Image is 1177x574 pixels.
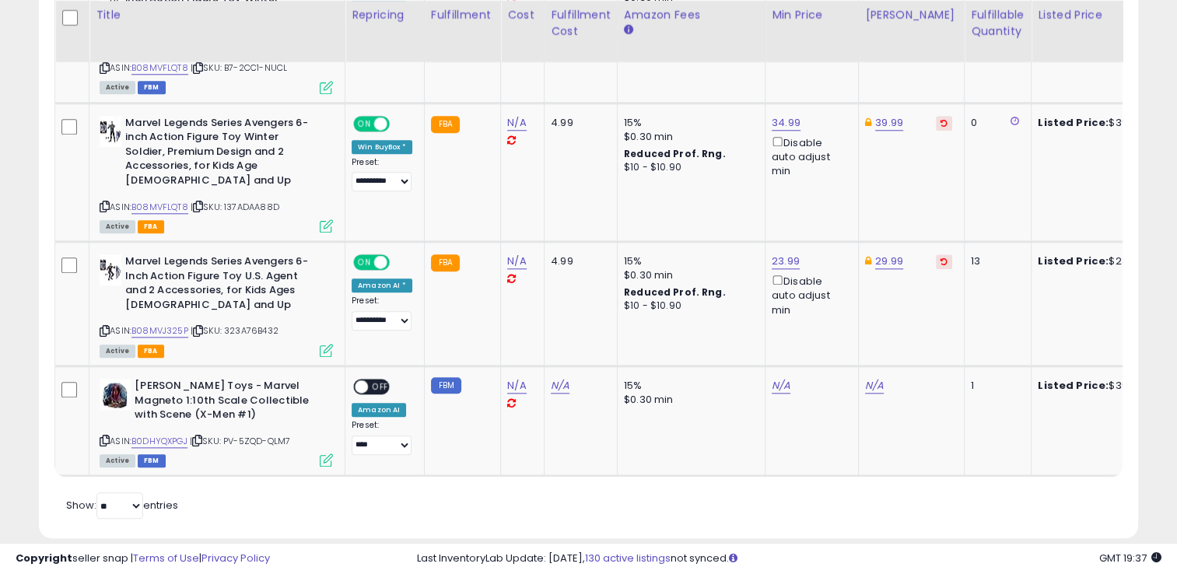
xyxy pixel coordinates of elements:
[1099,551,1161,565] span: 2025-10-8 19:37 GMT
[551,116,605,130] div: 4.99
[431,377,461,394] small: FBM
[624,268,753,282] div: $0.30 min
[551,254,605,268] div: 4.99
[551,7,611,40] div: Fulfillment Cost
[100,116,121,147] img: 412W4qqELYL._SL40_.jpg
[865,378,884,394] a: N/A
[772,134,846,179] div: Disable auto adjust min
[431,254,460,271] small: FBA
[138,220,164,233] span: FBA
[431,7,494,23] div: Fulfillment
[1038,115,1109,130] b: Listed Price:
[100,81,135,94] span: All listings currently available for purchase on Amazon
[100,454,135,467] span: All listings currently available for purchase on Amazon
[125,116,314,192] b: Marvel Legends Series Avengers 6-inch Action Figure Toy Winter Soldier, Premium Design and 2 Acce...
[16,551,270,566] div: seller snap | |
[66,498,178,513] span: Show: entries
[190,435,290,447] span: | SKU: PV-5ZQD-QLM7
[201,551,270,565] a: Privacy Policy
[772,272,846,317] div: Disable auto adjust min
[352,420,412,455] div: Preset:
[431,116,460,133] small: FBA
[971,7,1025,40] div: Fulfillable Quantity
[507,115,526,131] a: N/A
[96,7,338,23] div: Title
[1038,379,1167,393] div: $39.95
[100,116,333,231] div: ASIN:
[865,7,958,23] div: [PERSON_NAME]
[352,7,418,23] div: Repricing
[191,324,278,337] span: | SKU: 323A76B432
[971,254,1019,268] div: 13
[387,256,412,269] span: OFF
[772,7,852,23] div: Min Price
[624,379,753,393] div: 15%
[417,551,1161,566] div: Last InventoryLab Update: [DATE], not synced.
[100,345,135,358] span: All listings currently available for purchase on Amazon
[624,116,753,130] div: 15%
[100,379,333,465] div: ASIN:
[131,324,188,338] a: B08MVJ325P
[1038,254,1167,268] div: $23.99
[352,296,412,331] div: Preset:
[138,345,164,358] span: FBA
[772,115,800,131] a: 34.99
[100,379,131,410] img: 41aFHC-MfWL._SL40_.jpg
[1038,7,1172,23] div: Listed Price
[387,117,412,130] span: OFF
[1038,254,1109,268] b: Listed Price:
[1038,116,1167,130] div: $39.99
[352,140,412,154] div: Win BuyBox *
[135,379,324,426] b: [PERSON_NAME] Toys - Marvel Magneto 1:10th Scale Collectible with Scene (X-Men #1)
[100,220,135,233] span: All listings currently available for purchase on Amazon
[624,161,753,174] div: $10 - $10.90
[624,23,633,37] small: Amazon Fees.
[352,403,406,417] div: Amazon AI
[624,393,753,407] div: $0.30 min
[507,378,526,394] a: N/A
[355,117,374,130] span: ON
[191,61,287,74] span: | SKU: B7-2CC1-NUCL
[624,254,753,268] div: 15%
[131,61,188,75] a: B08MVFLQT8
[100,254,121,285] img: 41nU5ZCuOfL._SL40_.jpg
[585,551,671,565] a: 130 active listings
[624,285,726,299] b: Reduced Prof. Rng.
[355,256,374,269] span: ON
[133,551,199,565] a: Terms of Use
[125,254,314,316] b: Marvel Legends Series Avengers 6-Inch Action Figure Toy U.S. Agent and 2 Accessories, for Kids Ag...
[624,147,726,160] b: Reduced Prof. Rng.
[971,379,1019,393] div: 1
[100,254,333,355] div: ASIN:
[624,299,753,313] div: $10 - $10.90
[352,157,412,192] div: Preset:
[624,7,758,23] div: Amazon Fees
[875,254,903,269] a: 29.99
[875,115,903,131] a: 39.99
[368,380,393,394] span: OFF
[971,116,1019,130] div: 0
[131,435,187,448] a: B0DHYQXPGJ
[138,81,166,94] span: FBM
[507,254,526,269] a: N/A
[131,201,188,214] a: B08MVFLQT8
[191,201,279,213] span: | SKU: 137ADAA88D
[138,454,166,467] span: FBM
[551,378,569,394] a: N/A
[624,130,753,144] div: $0.30 min
[772,378,790,394] a: N/A
[16,551,72,565] strong: Copyright
[772,254,800,269] a: 23.99
[352,278,412,292] div: Amazon AI *
[1038,378,1109,393] b: Listed Price:
[507,7,538,23] div: Cost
